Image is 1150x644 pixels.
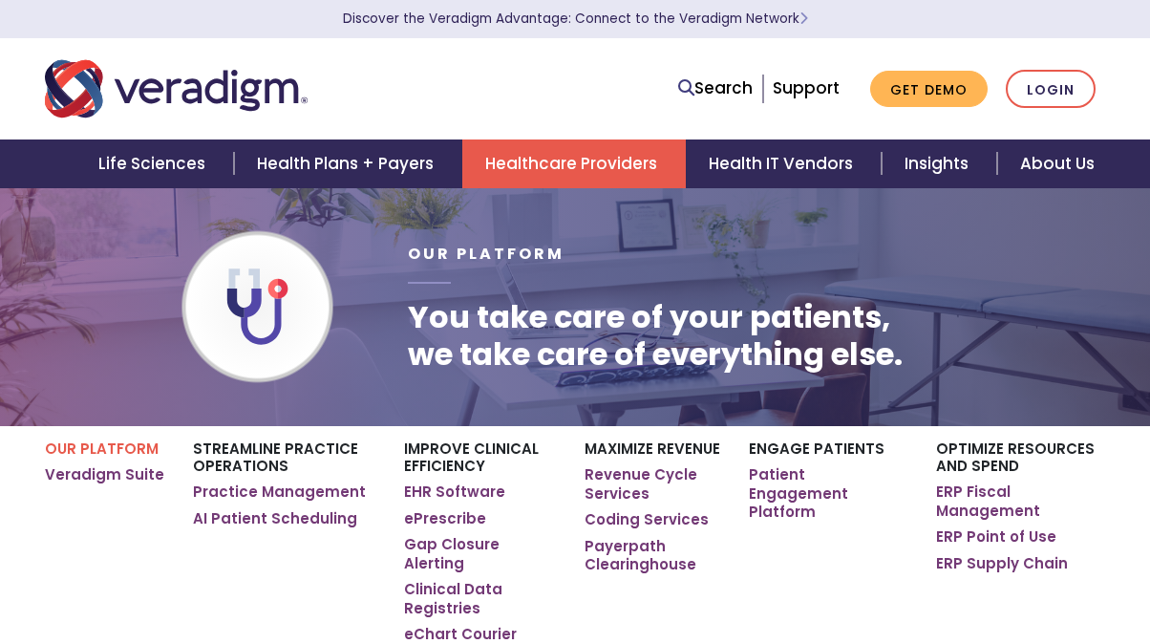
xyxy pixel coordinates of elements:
[408,299,903,373] h1: You take care of your patients, we take care of everything else.
[234,140,462,188] a: Health Plans + Payers
[749,465,907,522] a: Patient Engagement Platform
[404,625,517,644] a: eChart Courier
[343,10,808,28] a: Discover the Veradigm Advantage: Connect to the Veradigm NetworkLearn More
[193,483,366,502] a: Practice Management
[75,140,234,188] a: Life Sciences
[585,510,709,529] a: Coding Services
[404,580,556,617] a: Clinical Data Registries
[936,527,1056,547] a: ERP Point of Use
[585,465,720,503] a: Revenue Cycle Services
[799,10,808,28] span: Learn More
[193,509,357,528] a: AI Patient Scheduling
[870,71,988,108] a: Get Demo
[773,76,840,99] a: Support
[585,537,720,574] a: Payerpath Clearinghouse
[678,75,753,101] a: Search
[404,509,486,528] a: ePrescribe
[936,554,1068,573] a: ERP Supply Chain
[45,465,164,484] a: Veradigm Suite
[997,140,1118,188] a: About Us
[936,483,1105,520] a: ERP Fiscal Management
[462,140,686,188] a: Healthcare Providers
[882,140,997,188] a: Insights
[408,243,564,265] span: Our Platform
[1006,70,1096,109] a: Login
[404,483,505,502] a: EHR Software
[45,57,308,120] img: Veradigm logo
[686,140,882,188] a: Health IT Vendors
[404,535,556,572] a: Gap Closure Alerting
